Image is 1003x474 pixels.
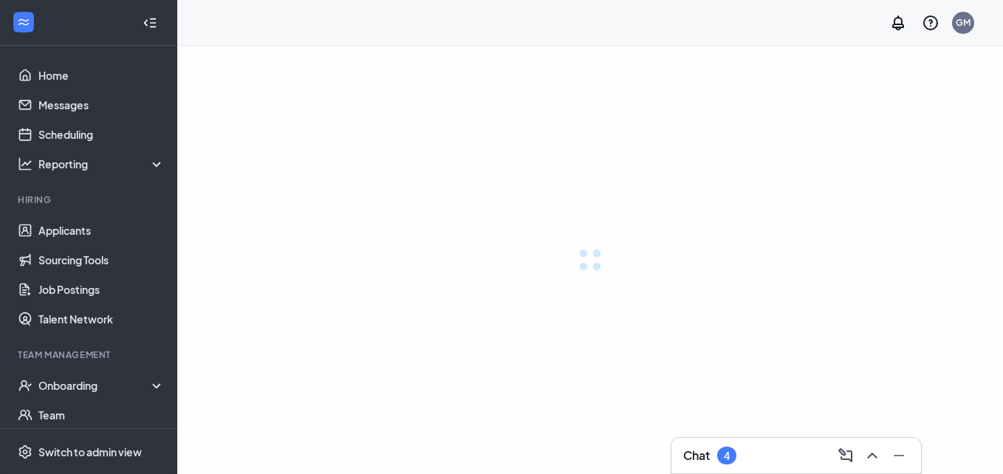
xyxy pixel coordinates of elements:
[38,304,165,334] a: Talent Network
[38,120,165,149] a: Scheduling
[18,157,32,171] svg: Analysis
[38,216,165,245] a: Applicants
[38,275,165,304] a: Job Postings
[38,90,165,120] a: Messages
[16,15,31,30] svg: WorkstreamLogo
[837,447,855,464] svg: ComposeMessage
[38,245,165,275] a: Sourcing Tools
[18,378,32,393] svg: UserCheck
[889,14,907,32] svg: Notifications
[38,378,165,393] div: Onboarding
[886,444,909,467] button: Minimize
[724,450,730,462] div: 4
[683,447,710,464] h3: Chat
[863,447,881,464] svg: ChevronUp
[143,16,157,30] svg: Collapse
[38,157,165,171] div: Reporting
[922,14,939,32] svg: QuestionInfo
[38,61,165,90] a: Home
[956,16,971,29] div: GM
[859,444,883,467] button: ChevronUp
[38,400,165,430] a: Team
[18,444,32,459] svg: Settings
[38,444,142,459] div: Switch to admin view
[832,444,856,467] button: ComposeMessage
[18,193,162,206] div: Hiring
[18,348,162,361] div: Team Management
[890,447,908,464] svg: Minimize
